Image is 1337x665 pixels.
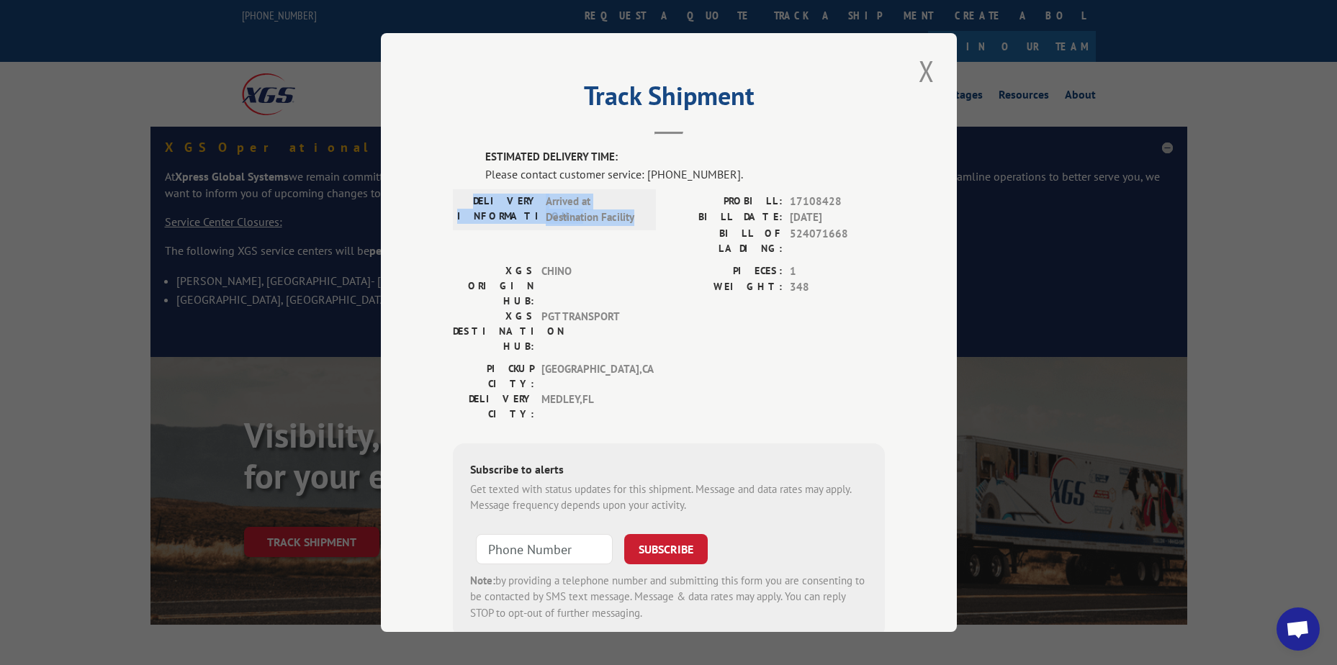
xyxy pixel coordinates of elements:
label: PROBILL: [669,194,783,210]
span: PGT TRANSPORT [541,309,639,354]
span: 524071668 [790,226,885,256]
span: 17108428 [790,194,885,210]
label: DELIVERY INFORMATION: [457,194,539,226]
input: Phone Number [476,534,613,564]
label: PICKUP CITY: [453,361,534,392]
label: BILL DATE: [669,209,783,226]
h2: Track Shipment [453,86,885,113]
div: Get texted with status updates for this shipment. Message and data rates may apply. Message frequ... [470,481,868,514]
label: DELIVERY CITY: [453,392,534,422]
label: XGS ORIGIN HUB: [453,263,534,309]
label: PIECES: [669,263,783,280]
div: Please contact customer service: [PHONE_NUMBER]. [485,166,885,183]
div: by providing a telephone number and submitting this form you are consenting to be contacted by SM... [470,573,868,622]
a: Open chat [1277,607,1320,651]
span: 348 [790,279,885,296]
div: Subscribe to alerts [470,461,868,481]
button: SUBSCRIBE [624,534,708,564]
label: ESTIMATED DELIVERY TIME: [485,149,885,166]
span: Arrived at Destination Facility [546,194,643,226]
span: 1 [790,263,885,280]
span: MEDLEY , FL [541,392,639,422]
label: WEIGHT: [669,279,783,296]
span: [GEOGRAPHIC_DATA] , CA [541,361,639,392]
strong: Note: [470,574,495,587]
button: Close modal [914,51,939,91]
span: [DATE] [790,209,885,226]
label: XGS DESTINATION HUB: [453,309,534,354]
span: CHINO [541,263,639,309]
label: BILL OF LADING: [669,226,783,256]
